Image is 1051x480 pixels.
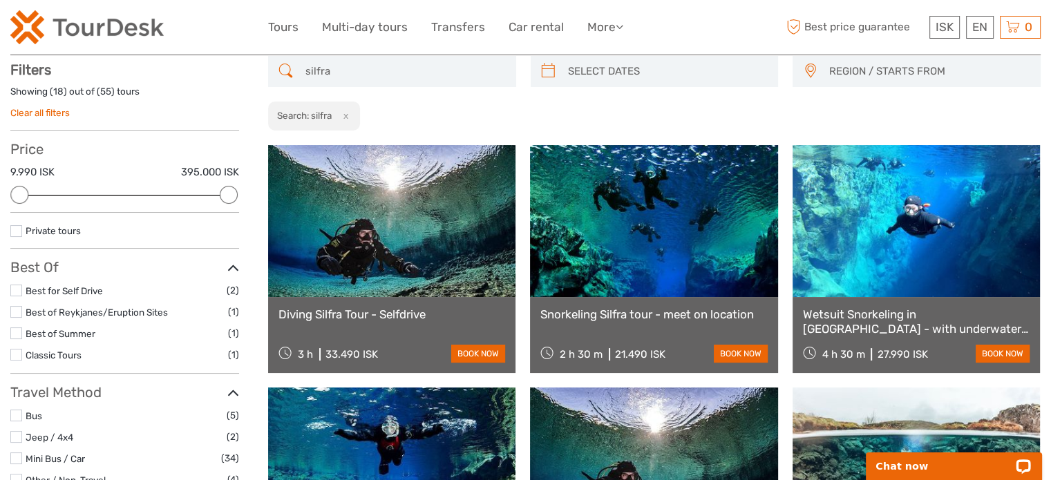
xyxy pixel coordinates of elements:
a: Best of Summer [26,328,95,339]
span: (34) [221,450,239,466]
img: 120-15d4194f-c635-41b9-a512-a3cb382bfb57_logo_small.png [10,10,164,44]
span: (1) [228,347,239,363]
a: book now [451,345,505,363]
strong: Filters [10,61,51,78]
a: Snorkeling Silfra tour - meet on location [540,307,767,321]
input: SEARCH [300,59,509,84]
a: Classic Tours [26,349,82,361]
a: Private tours [26,225,81,236]
a: Clear all filters [10,107,70,118]
a: Transfers [431,17,485,37]
a: Tours [268,17,299,37]
label: 18 [53,85,64,98]
div: 33.490 ISK [325,348,378,361]
a: More [587,17,623,37]
a: Car rental [509,17,564,37]
a: book now [976,345,1030,363]
div: 21.490 ISK [615,348,665,361]
span: 2 h 30 m [560,348,603,361]
button: REGION / STARTS FROM [823,60,1034,83]
label: 395.000 ISK [181,165,239,180]
div: Showing ( ) out of ( ) tours [10,85,239,106]
span: (2) [227,282,239,298]
a: book now [714,345,768,363]
h3: Price [10,141,239,157]
span: ISK [936,20,954,34]
a: Best for Self Drive [26,285,103,296]
div: 27.990 ISK [877,348,927,361]
a: Diving Silfra Tour - Selfdrive [278,307,505,321]
span: Best price guarantee [783,16,926,39]
a: Bus [26,410,42,421]
a: Wetsuit Snorkeling in [GEOGRAPHIC_DATA] - with underwater photos / From [GEOGRAPHIC_DATA] [803,307,1030,336]
span: 4 h 30 m [822,348,864,361]
label: 9.990 ISK [10,165,55,180]
span: (2) [227,429,239,445]
a: Best of Reykjanes/Eruption Sites [26,307,168,318]
a: Jeep / 4x4 [26,432,73,443]
label: 55 [100,85,111,98]
span: (1) [228,325,239,341]
button: x [334,108,352,123]
span: (1) [228,304,239,320]
div: EN [966,16,994,39]
input: SELECT DATES [562,59,772,84]
h2: Search: silfra [277,110,332,121]
span: 0 [1023,20,1034,34]
a: Multi-day tours [322,17,408,37]
span: 3 h [298,348,313,361]
h3: Travel Method [10,384,239,401]
a: Mini Bus / Car [26,453,85,464]
span: (5) [227,407,239,423]
iframe: LiveChat chat widget [857,436,1051,480]
h3: Best Of [10,259,239,276]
